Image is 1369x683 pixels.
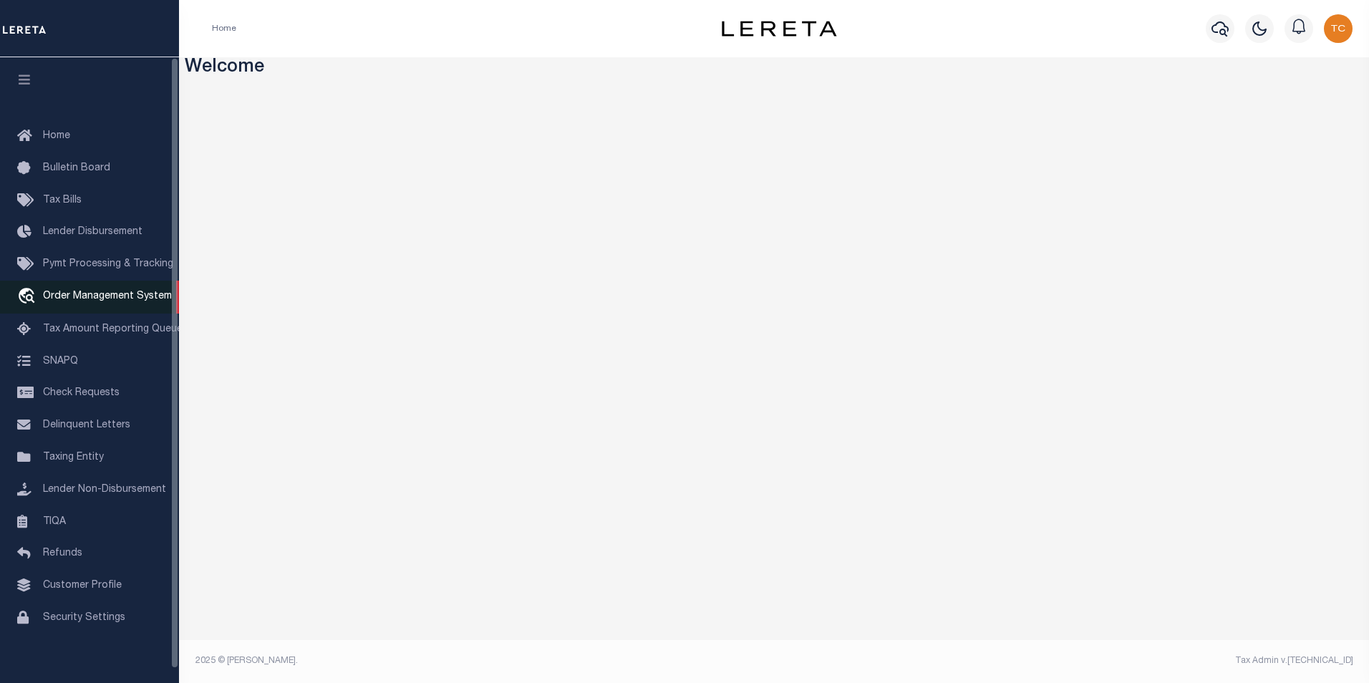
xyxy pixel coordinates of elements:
h3: Welcome [185,57,1364,79]
li: Home [212,22,236,35]
span: TIQA [43,516,66,526]
span: Lender Non-Disbursement [43,485,166,495]
span: Tax Amount Reporting Queue [43,324,183,334]
span: Lender Disbursement [43,227,142,237]
span: Bulletin Board [43,163,110,173]
i: travel_explore [17,288,40,306]
span: Taxing Entity [43,452,104,462]
span: Check Requests [43,388,120,398]
span: Pymt Processing & Tracking [43,259,173,269]
span: Tax Bills [43,195,82,205]
div: 2025 © [PERSON_NAME]. [185,654,775,667]
img: logo-dark.svg [722,21,836,37]
img: svg+xml;base64,PHN2ZyB4bWxucz0iaHR0cDovL3d3dy53My5vcmcvMjAwMC9zdmciIHBvaW50ZXItZXZlbnRzPSJub25lIi... [1324,14,1353,43]
span: Refunds [43,548,82,558]
span: Home [43,131,70,141]
div: Tax Admin v.[TECHNICAL_ID] [785,654,1353,667]
span: SNAPQ [43,356,78,366]
span: Security Settings [43,613,125,623]
span: Customer Profile [43,581,122,591]
span: Order Management System [43,291,172,301]
span: Delinquent Letters [43,420,130,430]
